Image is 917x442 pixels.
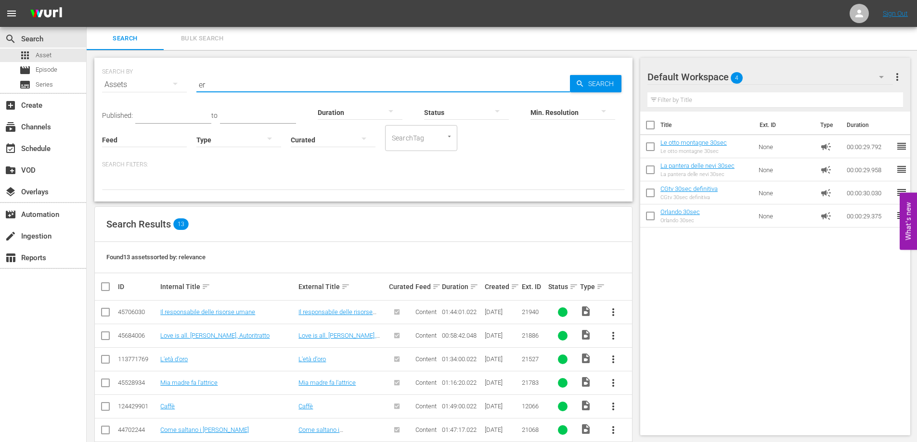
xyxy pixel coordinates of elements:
span: Ad [820,210,832,222]
span: Series [19,79,31,90]
span: Automation [5,209,16,220]
span: Channels [5,121,16,133]
span: reorder [896,210,907,221]
span: to [211,112,218,119]
a: Il responsabile delle risorse umane [298,308,376,323]
span: Asset [19,50,31,61]
span: 21527 [522,355,539,363]
span: sort [470,282,478,291]
div: Le otto montagne 30sec [660,148,727,154]
span: Video [580,305,592,317]
span: Video [580,353,592,364]
span: Content [415,403,437,410]
div: 01:44:01.022 [442,308,481,316]
span: Content [415,379,437,386]
button: more_vert [602,301,625,324]
span: Create [5,100,16,111]
div: 01:49:00.022 [442,403,481,410]
span: Content [415,308,437,316]
div: [DATE] [485,403,519,410]
span: Video [580,329,592,341]
div: 01:34:00.022 [442,355,481,363]
a: Come saltano i [PERSON_NAME] [298,426,345,441]
span: sort [569,282,578,291]
button: more_vert [891,65,903,88]
th: Type [814,112,841,139]
div: 44702244 [118,426,157,433]
span: more_vert [607,401,619,412]
span: more_vert [607,377,619,389]
span: Video [580,423,592,435]
div: 00:58:42.048 [442,332,481,339]
div: 45706030 [118,308,157,316]
a: Il responsabile delle risorse umane [160,308,255,316]
span: Video [580,400,592,411]
a: La pantera delle nevi 30sec [660,162,735,169]
span: sort [511,282,519,291]
a: Orlando 30sec [660,208,700,215]
div: External Title [298,281,386,292]
div: 01:16:20.022 [442,379,481,386]
span: VOD [5,164,16,176]
span: Published: [102,112,133,119]
span: menu [6,8,17,19]
td: None [755,158,816,181]
button: Open Feedback Widget [900,192,917,250]
div: [DATE] [485,426,519,433]
div: Assets [102,71,187,98]
button: more_vert [602,395,625,418]
span: more_vert [607,354,619,365]
button: Search [570,75,621,92]
button: more_vert [602,418,625,442]
span: more_vert [607,330,619,341]
span: more_vert [607,306,619,318]
div: Status [548,281,577,292]
span: 21783 [522,379,539,386]
div: Orlando 30sec [660,217,700,224]
span: sort [202,282,210,291]
td: 00:00:29.958 [843,158,896,181]
span: Ad [820,187,832,199]
span: Content [415,426,437,433]
td: 00:00:29.792 [843,135,896,158]
span: Episode [19,64,31,76]
div: [DATE] [485,332,519,339]
span: 21068 [522,426,539,433]
div: [DATE] [485,308,519,316]
div: [DATE] [485,355,519,363]
span: Video [580,376,592,388]
span: Search [92,33,158,44]
span: Schedule [5,143,16,154]
th: Ext. ID [754,112,815,139]
span: Ad [820,141,832,152]
a: Le otto montagne 30sec [660,139,727,146]
th: Title [660,112,754,139]
span: 13 [173,218,189,230]
div: Feed [415,281,439,292]
span: Content [415,355,437,363]
span: 21886 [522,332,539,339]
a: Come saltano i [PERSON_NAME] [160,426,249,433]
span: Search Results [106,218,171,230]
td: 00:00:29.375 [843,204,896,227]
span: Search [5,33,16,45]
span: sort [432,282,441,291]
a: Caffè [160,403,175,410]
span: Reports [5,252,16,264]
div: CGtv 30sec definitiva [660,194,718,201]
div: La pantera delle nevi 30sec [660,171,735,177]
div: Curated [389,283,413,290]
img: ans4CAIJ8jUAAAAAAAAAAAAAAAAAAAAAAAAgQb4GAAAAAAAAAAAAAAAAAAAAAAAAJMjXAAAAAAAAAAAAAAAAAAAAAAAAgAT5G... [23,2,69,25]
div: Type [580,281,598,292]
div: Default Workspace [647,63,893,90]
span: Ad [820,164,832,176]
div: Duration [442,281,481,292]
div: ID [118,283,157,290]
div: Internal Title [160,281,296,292]
a: CGtv 30sec definitiva [660,185,718,192]
span: Series [36,80,53,89]
a: Sign Out [883,10,908,17]
a: Love is all. [PERSON_NAME], Autoritratto [298,332,380,346]
td: 00:00:30.030 [843,181,896,204]
a: Mia madre fa l'attrice [298,379,356,386]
